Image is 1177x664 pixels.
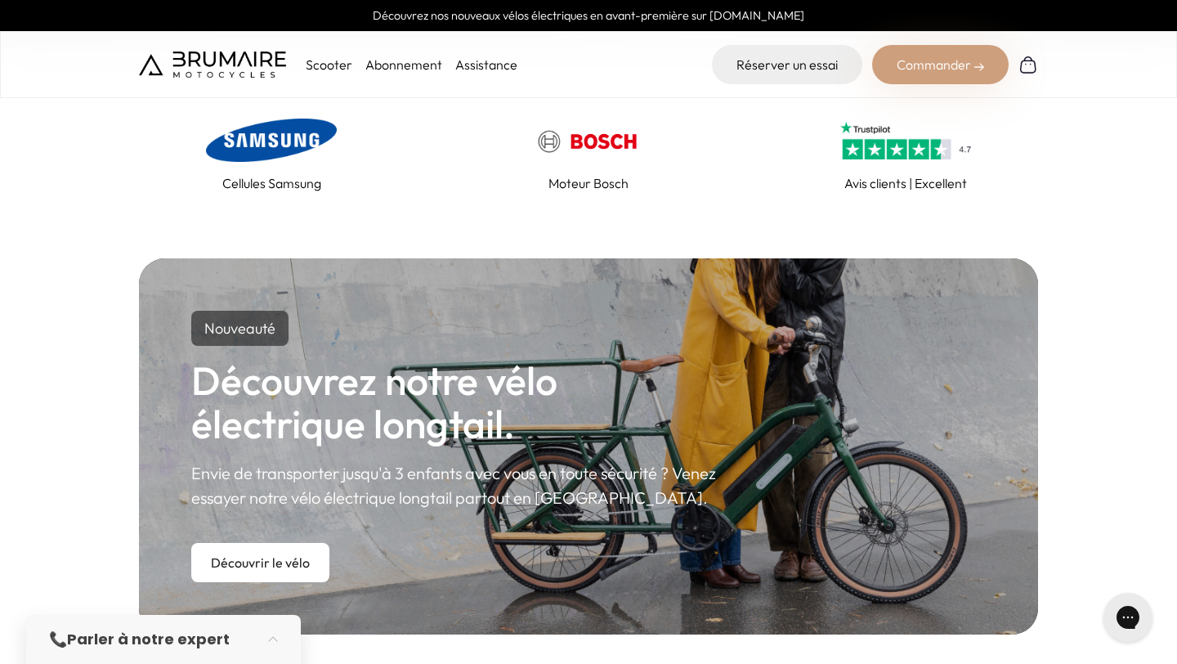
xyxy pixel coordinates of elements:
div: Commander [872,45,1009,84]
p: Envie de transporter jusqu'à 3 enfants avec vous en toute sécurité ? Venez essayer notre vélo éle... [191,461,720,510]
a: Assistance [455,56,517,73]
h2: Découvrez notre vélo électrique longtail. [191,359,720,446]
p: Avis clients | Excellent [844,173,967,193]
p: Nouveauté [191,311,289,346]
img: Brumaire Motocycles [139,52,286,78]
iframe: Gorgias live chat messenger [1095,587,1161,648]
img: Panier [1018,55,1038,74]
p: Moteur Bosch [548,173,629,193]
a: Réserver un essai [712,45,862,84]
a: Abonnement [365,56,442,73]
p: Scooter [306,55,352,74]
a: Moteur Bosch [456,114,721,193]
a: Avis clients | Excellent [773,114,1038,193]
a: Découvrir le vélo [191,543,329,582]
img: right-arrow-2.png [974,62,984,72]
a: Cellules Samsung [139,114,404,193]
p: Cellules Samsung [222,173,321,193]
